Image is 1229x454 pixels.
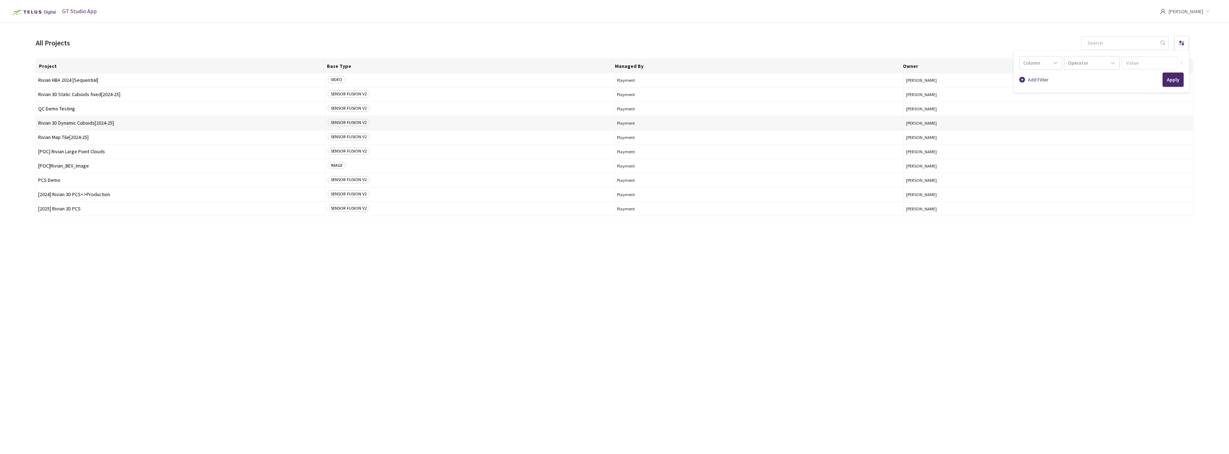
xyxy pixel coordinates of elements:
button: [PERSON_NAME] [906,106,1191,111]
span: Playment [617,163,902,169]
th: Owner [900,59,1188,73]
span: Playment [617,135,902,140]
span: [POC]Rivian_BEV_Image [38,163,323,169]
th: Base Type [324,59,612,73]
span: Add Filter [1028,76,1049,84]
span: Playment [617,78,902,83]
button: [PERSON_NAME] [906,192,1191,197]
span: IMAGE [328,162,346,169]
span: Playment [617,192,902,197]
div: All Projects [36,37,70,48]
button: [PERSON_NAME] [906,206,1191,211]
span: SENSOR FUSION V2 [328,176,370,183]
input: Search [1083,36,1159,49]
span: user [1160,9,1166,14]
th: Managed By [612,59,900,73]
input: Value [1121,56,1177,69]
div: Column [1023,59,1040,67]
span: SENSOR FUSION V2 [328,105,370,112]
span: GT Studio App [62,8,97,15]
span: SENSOR FUSION V2 [328,190,370,198]
span: [2024] Rivian 3D PCS<>Production [38,192,323,197]
span: Playment [617,120,902,126]
span: [POC] Rivian Large Point Clouds [38,149,323,154]
button: [PERSON_NAME] [906,135,1191,140]
button: [PERSON_NAME] [906,149,1191,154]
span: Rivian Map Tile[2024-25] [38,135,323,140]
button: [PERSON_NAME] [906,92,1191,97]
span: Rivian 3D Dynamic Cuboids[2024-25] [38,120,323,126]
span: Playment [617,206,902,211]
span: Playment [617,149,902,154]
span: Rivian 3D Static Cuboids fixed[2024-25] [38,92,323,97]
span: Playment [617,92,902,97]
button: [PERSON_NAME] [906,178,1191,183]
th: Project [36,59,324,73]
img: Telus [9,6,58,18]
div: Apply [1167,77,1179,83]
div: Operator [1068,59,1088,67]
span: Rivian HBA 2024 [Sequential] [38,78,323,83]
span: down [1206,10,1210,13]
span: PCS Demo [38,178,323,183]
button: [PERSON_NAME] [906,120,1191,126]
span: SENSOR FUSION V2 [328,148,370,155]
button: [PERSON_NAME] [906,163,1191,169]
button: [PERSON_NAME] [906,78,1191,83]
span: SENSOR FUSION V2 [328,119,370,126]
span: SENSOR FUSION V2 [328,90,370,98]
span: SENSOR FUSION V2 [328,133,370,140]
span: VIDEO [328,76,345,83]
span: Playment [617,106,902,111]
span: SENSOR FUSION V2 [328,205,370,212]
span: Playment [617,178,902,183]
span: [2025] Rivian 3D PCS [38,206,323,211]
span: QC Demo Testing [38,106,323,111]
